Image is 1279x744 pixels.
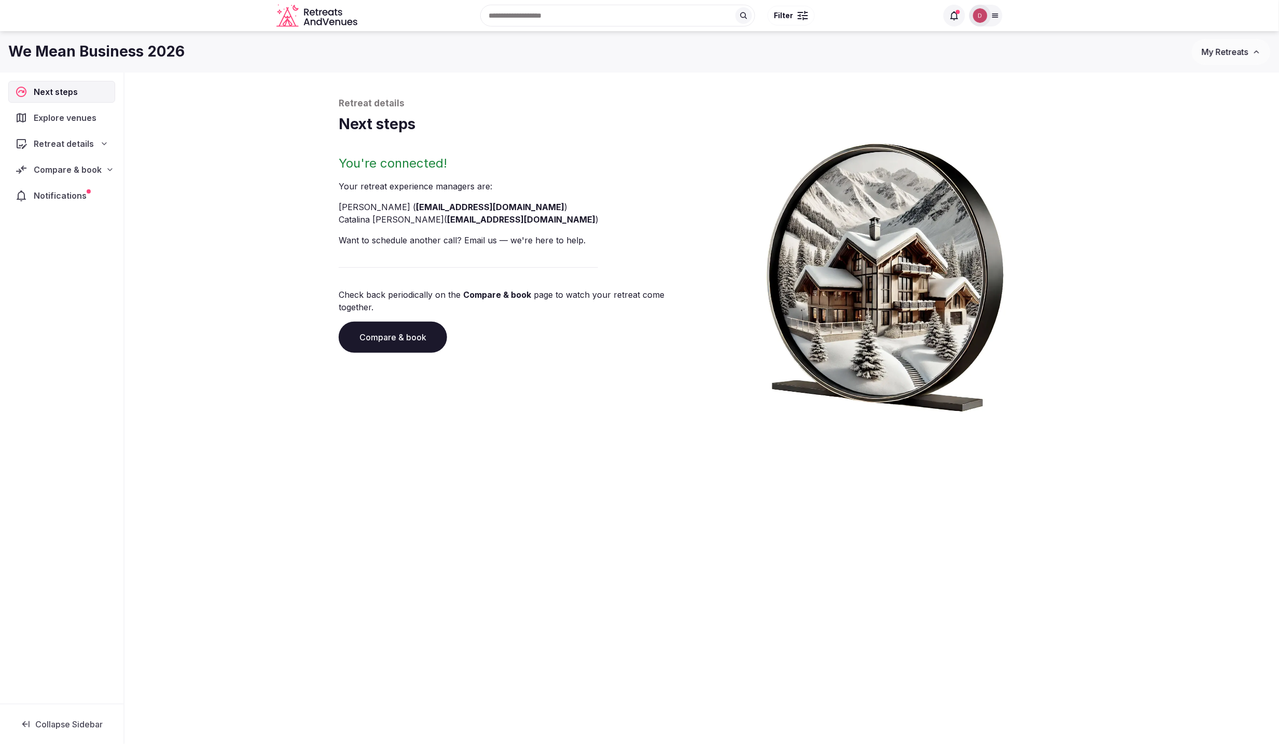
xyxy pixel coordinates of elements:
a: [EMAIL_ADDRESS][DOMAIN_NAME] [416,202,564,212]
span: Filter [774,10,794,21]
a: [EMAIL_ADDRESS][DOMAIN_NAME] [447,214,595,225]
li: Catalina [PERSON_NAME] ( ) [339,213,698,226]
a: Compare & book [339,322,447,353]
img: Winter chalet retreat in picture frame [747,134,1023,412]
span: My Retreats [1202,47,1248,57]
a: Explore venues [8,107,115,129]
p: Check back periodically on the page to watch your retreat come together. [339,288,698,313]
a: Notifications [8,185,115,206]
button: Collapse Sidebar [8,713,115,736]
p: Retreat details [339,98,1065,110]
span: Retreat details [34,137,94,150]
h2: You're connected! [339,155,698,172]
button: My Retreats [1192,39,1271,65]
span: Explore venues [34,112,101,124]
a: Visit the homepage [276,4,359,27]
a: Next steps [8,81,115,103]
span: Collapse Sidebar [35,719,103,729]
button: Filter [768,6,815,25]
svg: Retreats and Venues company logo [276,4,359,27]
a: Compare & book [463,290,531,300]
li: [PERSON_NAME] ( ) [339,201,698,213]
p: Your retreat experience manager s are : [339,180,698,192]
span: Next steps [34,86,82,98]
p: Want to schedule another call? Email us — we're here to help. [339,234,698,246]
span: Notifications [34,189,91,202]
span: Compare & book [34,163,102,176]
h1: We Mean Business 2026 [8,42,185,62]
img: Daniel Fule [973,8,988,23]
h1: Next steps [339,114,1065,134]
